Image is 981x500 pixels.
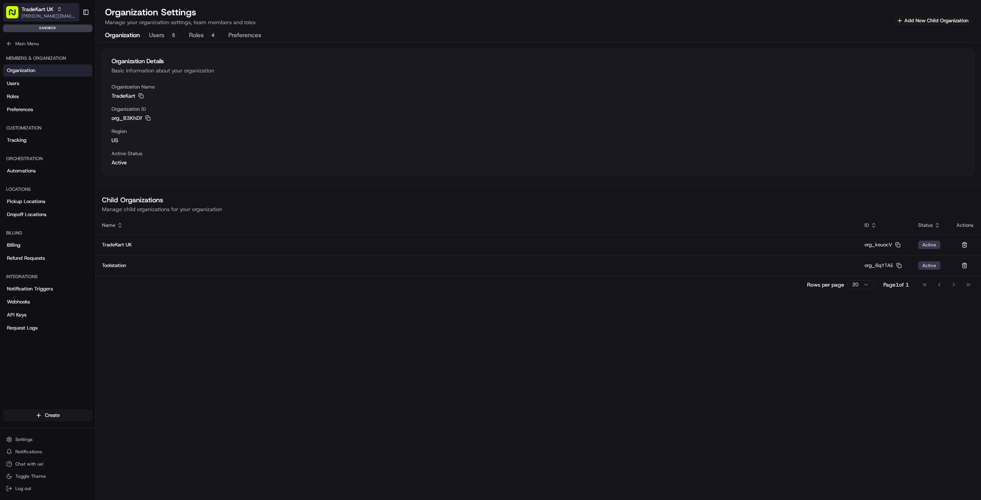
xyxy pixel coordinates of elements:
[918,261,940,270] div: Active
[3,409,92,421] button: Create
[3,434,92,445] button: Settings
[3,322,92,334] a: Request Logs
[15,119,21,125] img: 1736555255976-a54dd68f-1ca7-489b-9aae-adbdc363a1c4
[807,281,844,289] p: Rows per page
[15,41,39,47] span: Main Menu
[112,136,965,144] span: us
[3,283,92,295] a: Notification Triggers
[3,152,92,165] div: Orchestration
[112,128,965,135] span: Region
[112,58,965,64] div: Organization Details
[189,29,219,42] button: Roles
[65,172,71,178] div: 💻
[105,18,256,26] p: Manage your organization settings, team members and roles
[3,239,92,251] a: Billing
[3,309,92,321] a: API Keys
[228,29,261,42] button: Preferences
[8,172,14,178] div: 📗
[72,171,123,179] span: API Documentation
[76,190,93,195] span: Pylon
[64,118,66,125] span: •
[7,298,30,305] span: Webhooks
[3,296,92,308] a: Webhooks
[3,38,92,49] button: Main Menu
[130,75,139,84] button: Start new chat
[112,159,965,166] span: Active
[105,29,140,42] button: Organization
[865,222,906,229] div: ID
[8,132,20,144] img: Grace Nketiah
[7,93,19,100] span: Roles
[956,222,975,229] div: Actions
[3,459,92,469] button: Chat with us!
[24,118,62,125] span: [PERSON_NAME]
[112,114,142,122] span: org_83KhDf
[112,150,965,157] span: Active Status
[3,134,92,146] a: Tracking
[3,64,92,77] a: Organization
[21,13,76,19] span: [PERSON_NAME][EMAIL_ADDRESS][PERSON_NAME][DOMAIN_NAME]
[102,262,126,269] span: Toolstation
[102,241,132,248] span: TradeKart UK
[7,325,38,331] span: Request Logs
[7,242,20,249] span: Billing
[102,222,852,229] div: Name
[62,168,126,182] a: 💻API Documentation
[68,139,84,145] span: [DATE]
[3,483,92,494] button: Log out
[893,15,972,26] button: Add New Child Organization
[207,32,219,39] div: 4
[3,103,92,116] a: Preferences
[8,99,49,105] div: Past conversations
[8,111,20,123] img: Masood Aslam
[15,139,21,146] img: 1736555255976-a54dd68f-1ca7-489b-9aae-adbdc363a1c4
[112,67,965,74] div: Basic information about your organization
[7,80,19,87] span: Users
[34,80,105,87] div: We're available if you need us!
[15,449,42,455] span: Notifications
[15,485,31,492] span: Log out
[21,5,54,13] button: TradeKart UK
[918,222,944,229] div: Status
[24,139,62,145] span: [PERSON_NAME]
[3,52,92,64] div: Members & Organization
[64,139,66,145] span: •
[15,461,43,467] span: Chat with us!
[8,73,21,87] img: 1736555255976-a54dd68f-1ca7-489b-9aae-adbdc363a1c4
[16,73,30,87] img: 4281594248423_2fcf9dad9f2a874258b8_72.png
[3,471,92,482] button: Toggle Theme
[918,241,940,249] div: Active
[105,6,256,18] h1: Organization Settings
[7,167,36,174] span: Automations
[8,7,23,23] img: Nash
[865,241,892,248] span: org_keuocV
[3,446,92,457] button: Notifications
[45,412,60,419] span: Create
[149,29,180,42] button: Users
[865,262,893,269] span: org_6qYTAE
[102,195,975,205] h2: Child Organizations
[7,137,26,144] span: Tracking
[3,3,79,21] button: TradeKart UK[PERSON_NAME][EMAIL_ADDRESS][PERSON_NAME][DOMAIN_NAME]
[3,227,92,239] div: Billing
[112,106,965,113] span: Organization ID
[8,30,139,43] p: Welcome 👋
[167,32,180,39] div: 5
[15,473,46,479] span: Toggle Theme
[34,73,126,80] div: Start new chat
[7,255,45,262] span: Refund Requests
[20,49,126,57] input: Clear
[112,84,965,90] span: Organization Name
[3,77,92,90] a: Users
[3,183,92,195] div: Locations
[3,208,92,221] a: Dropoff Locations
[3,122,92,134] div: Customization
[3,25,92,32] div: sandbox
[5,168,62,182] a: 📗Knowledge Base
[54,189,93,195] a: Powered byPylon
[68,118,84,125] span: [DATE]
[7,285,53,292] span: Notification Triggers
[7,106,33,113] span: Preferences
[3,165,92,177] a: Automations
